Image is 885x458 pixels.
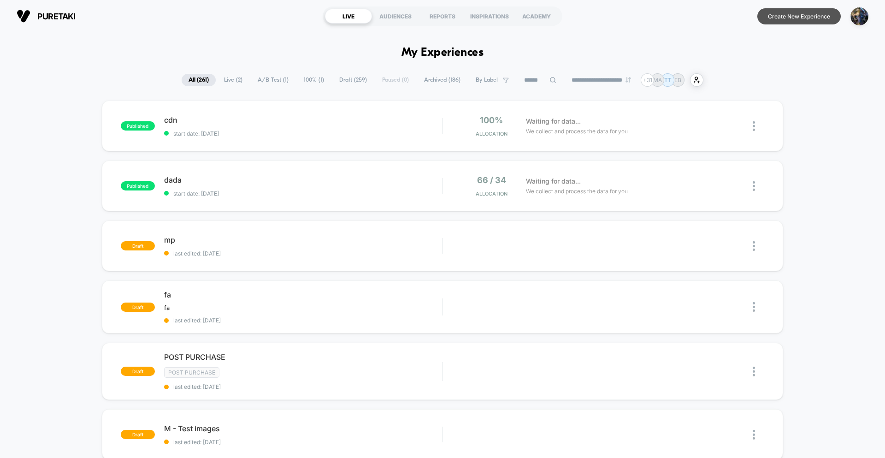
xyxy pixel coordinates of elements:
[674,77,681,83] p: EB
[121,430,155,439] span: draft
[217,74,249,86] span: Live ( 2 )
[385,238,413,247] input: Volume
[325,9,372,24] div: LIVE
[164,367,219,378] span: Post Purchase
[757,8,841,24] button: Create New Experience
[476,190,507,197] span: Allocation
[753,181,755,191] img: close
[526,127,628,136] span: We collect and process the data for you
[526,116,581,126] span: Waiting for data...
[215,116,237,138] button: Play, NEW DEMO 2025-VEED.mp4
[753,121,755,131] img: close
[164,130,442,137] span: start date: [DATE]
[850,7,868,25] img: ppic
[164,235,442,244] span: mp
[14,9,78,24] button: puretaki
[5,235,19,250] button: Play, NEW DEMO 2025-VEED.mp4
[419,9,466,24] div: REPORTS
[401,46,484,59] h1: My Experiences
[753,367,755,376] img: close
[417,74,467,86] span: Archived ( 186 )
[476,131,507,137] span: Allocation
[164,424,442,433] span: M - Test images
[753,241,755,251] img: close
[121,367,155,376] span: draft
[164,317,442,324] span: last edited: [DATE]
[121,181,155,190] span: published
[164,250,442,257] span: last edited: [DATE]
[164,352,442,362] span: POST PURCHASE
[664,77,672,83] p: TT
[121,303,155,312] span: draft
[164,115,442,125] span: cdn
[164,190,442,197] span: start date: [DATE]
[526,187,628,196] span: We collect and process the data for you
[753,302,755,312] img: close
[476,77,498,83] span: By Label
[372,9,419,24] div: AUDIENCES
[848,7,871,26] button: ppic
[7,222,446,231] input: Seek
[121,121,155,131] span: published
[164,383,442,390] span: last edited: [DATE]
[526,176,581,186] span: Waiting for data...
[480,115,503,125] span: 100%
[653,77,662,83] p: MA
[182,74,216,86] span: All ( 261 )
[332,74,374,86] span: Draft ( 259 )
[342,237,367,247] div: Duration
[466,9,513,24] div: INSPIRATIONS
[17,9,30,23] img: Visually logo
[164,175,442,184] span: dada
[513,9,560,24] div: ACADEMY
[164,304,170,311] span: fa
[164,290,442,299] span: fa
[37,12,76,21] span: puretaki
[164,439,442,446] span: last edited: [DATE]
[753,430,755,440] img: close
[121,241,155,250] span: draft
[251,74,295,86] span: A/B Test ( 1 )
[641,73,654,87] div: + 31
[320,237,341,247] div: Current time
[625,77,631,83] img: end
[297,74,331,86] span: 100% ( 1 )
[477,175,506,185] span: 66 / 34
